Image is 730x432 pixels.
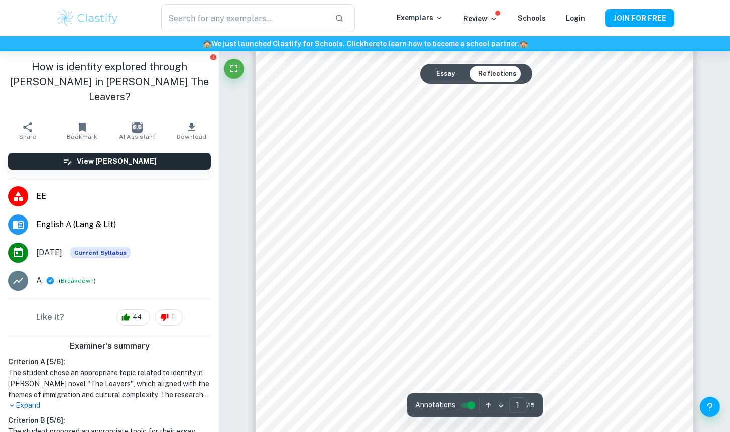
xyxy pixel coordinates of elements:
[177,133,206,140] span: Download
[700,397,720,417] button: Help and Feedback
[8,59,211,104] h1: How is identity explored through [PERSON_NAME] in [PERSON_NAME] The Leavers?
[127,312,147,322] span: 44
[605,9,674,27] button: JOIN FOR FREE
[397,12,443,23] p: Exemplars
[67,133,97,140] span: Bookmark
[203,40,211,48] span: 🏫
[19,133,36,140] span: Share
[116,309,150,326] div: 44
[2,38,728,49] h6: We just launched Clastify for Schools. Click to learn how to become a school partner.
[36,219,211,231] span: English A (Lang & Lit)
[119,133,155,140] span: AI Assistant
[8,153,211,170] button: View [PERSON_NAME]
[70,247,131,258] div: This exemplar is based on the current syllabus. Feel free to refer to it for inspiration/ideas wh...
[59,276,96,286] span: ( )
[428,66,463,82] button: Essay
[61,276,94,285] button: Breakdown
[36,247,62,259] span: [DATE]
[77,156,157,167] h6: View [PERSON_NAME]
[155,309,183,326] div: 1
[518,14,546,22] a: Schools
[209,53,217,61] button: Report issue
[8,415,211,426] h6: Criterion B [ 5 / 6 ]:
[132,122,143,133] img: AI Assistant
[364,40,380,48] a: here
[36,311,64,323] h6: Like it?
[36,190,211,202] span: EE
[109,117,164,145] button: AI Assistant
[55,117,109,145] button: Bookmark
[8,367,211,400] h1: The student chose an appropriate topic related to identity in [PERSON_NAME] novel "The Leavers", ...
[36,275,42,287] p: A
[8,400,211,411] p: Expand
[470,66,524,82] button: Reflections
[166,312,180,322] span: 1
[56,8,119,28] img: Clastify logo
[161,4,327,32] input: Search for any exemplars...
[519,40,528,48] span: 🏫
[70,247,131,258] span: Current Syllabus
[527,401,535,410] span: / 15
[463,13,498,24] p: Review
[164,117,219,145] button: Download
[566,14,585,22] a: Login
[415,400,455,410] span: Annotations
[224,59,244,79] button: Fullscreen
[8,356,211,367] h6: Criterion A [ 5 / 6 ]:
[4,340,215,352] h6: Examiner's summary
